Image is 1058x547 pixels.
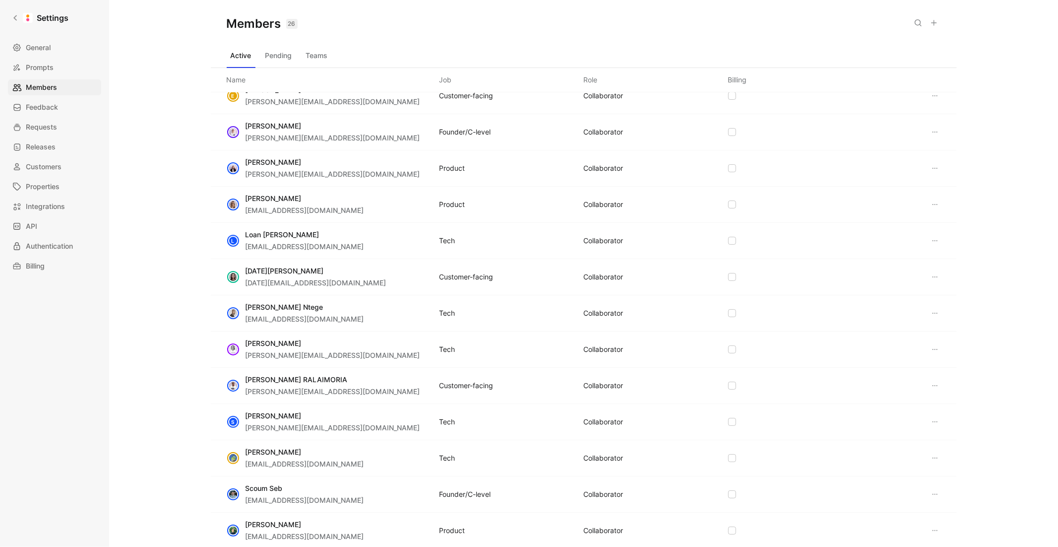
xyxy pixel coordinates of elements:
[8,218,101,234] a: API
[584,452,623,464] div: COLLABORATOR
[227,16,298,32] h1: Members
[26,101,58,113] span: Feedback
[439,235,455,247] div: Tech
[8,99,101,115] a: Feedback
[246,97,420,106] span: [PERSON_NAME][EMAIL_ADDRESS][DOMAIN_NAME]
[26,181,60,193] span: Properties
[26,62,54,73] span: Prompts
[37,12,68,24] h1: Settings
[246,267,324,275] span: [DATE][PERSON_NAME]
[228,272,238,282] img: avatar
[26,201,65,212] span: Integrations
[246,230,319,239] span: Loan [PERSON_NAME]
[246,206,364,214] span: [EMAIL_ADDRESS][DOMAIN_NAME]
[439,380,493,392] div: Customer-facing
[261,48,296,64] button: Pending
[26,42,51,54] span: General
[8,60,101,75] a: Prompts
[228,453,238,463] img: avatar
[246,134,420,142] span: [PERSON_NAME][EMAIL_ADDRESS][DOMAIN_NAME]
[584,488,623,500] div: COLLABORATOR
[302,48,332,64] button: Teams
[228,200,238,209] img: avatar
[439,488,491,500] div: Founder/C-level
[584,343,623,355] div: COLLABORATOR
[246,194,302,203] span: [PERSON_NAME]
[8,8,72,28] a: Settings
[246,496,364,504] span: [EMAIL_ADDRESS][DOMAIN_NAME]
[584,199,623,210] div: COLLABORATOR
[26,220,37,232] span: API
[439,126,491,138] div: Founder/C-level
[228,344,238,354] img: avatar
[26,240,73,252] span: Authentication
[8,119,101,135] a: Requests
[584,90,623,102] div: COLLABORATOR
[8,238,101,254] a: Authentication
[228,489,238,499] img: avatar
[228,417,238,427] div: S
[246,303,323,311] span: [PERSON_NAME] Ntege
[227,48,255,64] button: Active
[439,416,455,428] div: Tech
[439,74,451,86] div: Job
[228,91,238,101] div: E
[584,271,623,283] div: COLLABORATOR
[228,163,238,173] img: avatar
[228,381,238,391] img: avatar
[26,161,62,173] span: Customers
[286,19,298,29] div: 26
[584,126,623,138] div: COLLABORATOR
[246,242,364,251] span: [EMAIL_ADDRESS][DOMAIN_NAME]
[228,308,238,318] img: avatar
[439,307,455,319] div: Tech
[8,79,101,95] a: Members
[227,74,246,86] div: Name
[246,460,364,468] span: [EMAIL_ADDRESS][DOMAIN_NAME]
[439,90,493,102] div: Customer-facing
[439,343,455,355] div: Tech
[8,139,101,155] a: Releases
[439,162,465,174] div: Product
[246,278,386,287] span: [DATE][EMAIL_ADDRESS][DOMAIN_NAME]
[584,416,623,428] div: COLLABORATOR
[246,351,420,359] span: [PERSON_NAME][EMAIL_ADDRESS][DOMAIN_NAME]
[246,484,283,492] span: Scoum Seb
[246,532,364,541] span: [EMAIL_ADDRESS][DOMAIN_NAME]
[8,40,101,56] a: General
[8,258,101,274] a: Billing
[584,380,623,392] div: COLLABORATOR
[439,271,493,283] div: Customer-facing
[246,315,364,323] span: [EMAIL_ADDRESS][DOMAIN_NAME]
[246,339,302,347] span: [PERSON_NAME]
[246,423,420,432] span: [PERSON_NAME][EMAIL_ADDRESS][DOMAIN_NAME]
[246,158,302,166] span: [PERSON_NAME]
[246,170,420,178] span: [PERSON_NAME][EMAIL_ADDRESS][DOMAIN_NAME]
[26,81,57,93] span: Members
[584,307,623,319] div: COLLABORATOR
[584,162,623,174] div: COLLABORATOR
[228,127,238,137] img: avatar
[246,122,302,130] span: [PERSON_NAME]
[246,448,302,456] span: [PERSON_NAME]
[8,179,101,195] a: Properties
[26,141,56,153] span: Releases
[8,159,101,175] a: Customers
[439,452,455,464] div: Tech
[228,526,238,536] img: avatar
[246,387,420,396] span: [PERSON_NAME][EMAIL_ADDRESS][DOMAIN_NAME]
[246,375,348,384] span: [PERSON_NAME] RALAIMORIA
[728,74,747,86] div: Billing
[246,411,302,420] span: [PERSON_NAME]
[584,74,598,86] div: Role
[584,525,623,537] div: COLLABORATOR
[26,260,45,272] span: Billing
[8,199,101,214] a: Integrations
[439,525,465,537] div: Product
[439,199,465,210] div: Product
[228,236,238,246] div: L
[26,121,57,133] span: Requests
[246,520,302,529] span: [PERSON_NAME]
[584,235,623,247] div: COLLABORATOR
